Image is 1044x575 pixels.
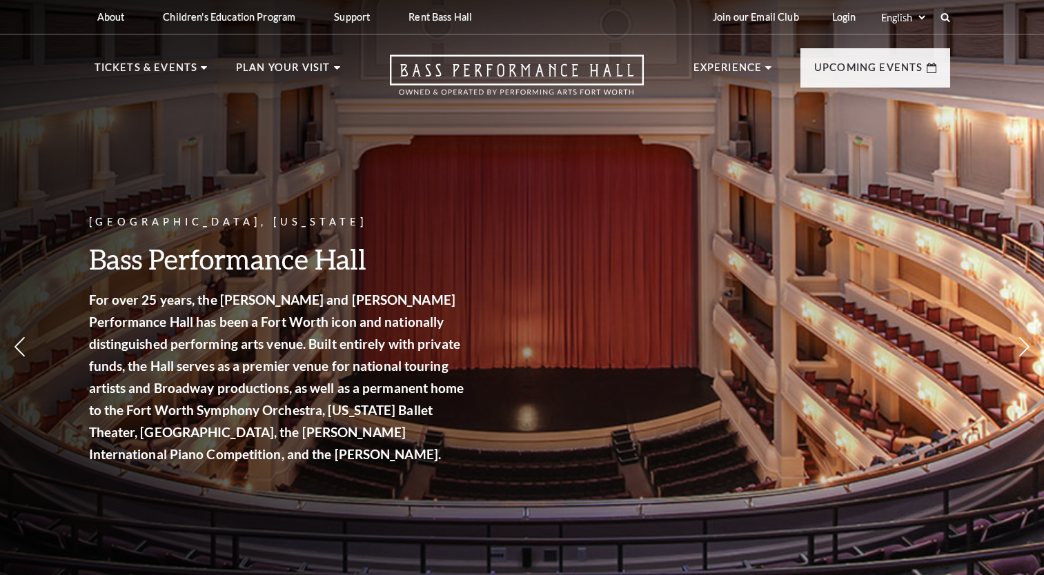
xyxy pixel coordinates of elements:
[693,59,762,84] p: Experience
[97,11,125,23] p: About
[89,292,464,462] strong: For over 25 years, the [PERSON_NAME] and [PERSON_NAME] Performance Hall has been a Fort Worth ico...
[878,11,927,24] select: Select:
[163,11,295,23] p: Children's Education Program
[89,241,469,276] h3: Bass Performance Hall
[334,11,370,23] p: Support
[814,59,923,84] p: Upcoming Events
[89,214,469,231] p: [GEOGRAPHIC_DATA], [US_STATE]
[236,59,331,84] p: Plan Your Visit
[408,11,472,23] p: Rent Bass Hall
[95,59,198,84] p: Tickets & Events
